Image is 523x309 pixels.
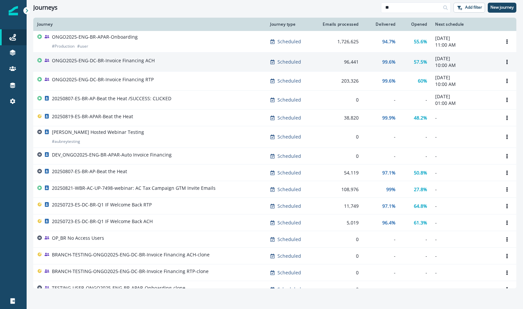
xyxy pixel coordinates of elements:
[277,153,301,159] p: Scheduled
[435,42,494,48] p: 11:00 AM
[33,31,516,53] a: ONGO2025-ENG-BR-APAR-Onboarding#Production#userScheduled1,726,62594.7%55.6%[DATE]11:00 AMOptions
[320,115,359,121] div: 38,820
[502,251,512,261] button: Options
[277,38,301,45] p: Scheduled
[382,115,396,121] p: 99.9%
[320,153,359,159] div: 0
[33,264,516,281] a: BRANCH-TESTING-ONGO2025-ENG-DC-BR-Invoice Financing RTP-cloneScheduled0---Options
[502,201,512,211] button: Options
[435,186,494,193] p: -
[52,235,104,241] p: OP_BR No Access Users
[52,152,172,158] p: DEV_ONGO2025-ENG-BR-APAR-Auto Invoice Financing
[435,81,494,88] p: 10:00 AM
[277,134,301,140] p: Scheduled
[404,253,427,259] div: -
[488,3,516,13] button: New journey
[382,38,396,45] p: 94.7%
[435,236,494,243] p: -
[320,134,359,140] div: 0
[435,74,494,81] p: [DATE]
[367,22,396,27] div: Delivered
[502,151,512,161] button: Options
[52,76,154,83] p: ONGO2025-ENG-DC-BR-Invoice Financing RTP
[367,236,396,243] div: -
[320,38,359,45] div: 1,726,625
[52,34,138,40] p: ONGO2025-ENG-BR-APAR-Onboarding
[502,95,512,105] button: Options
[414,59,427,65] p: 57.5%
[52,285,185,291] p: TESTING-USER-ONGO2025-ENG-BR-APAR-Onboarding-clone
[320,186,359,193] div: 108,976
[277,78,301,84] p: Scheduled
[277,186,301,193] p: Scheduled
[52,268,209,275] p: BRANCH-TESTING-ONGO2025-ENG-DC-BR-Invoice Financing RTP-clone
[320,203,359,209] div: 11,749
[435,286,494,293] p: -
[52,57,155,64] p: ONGO2025-ENG-DC-BR-Invoice Financing ACH
[502,218,512,228] button: Options
[435,115,494,121] p: -
[502,234,512,244] button: Options
[367,286,396,293] div: -
[414,115,427,121] p: 48.2%
[435,93,494,100] p: [DATE]
[52,138,80,145] p: # aubreytesting
[52,113,133,120] p: 20250819-ES-BR-APAR-Beat the Heat
[277,269,301,276] p: Scheduled
[9,6,18,15] img: Inflection
[367,153,396,159] div: -
[404,236,427,243] div: -
[435,219,494,226] p: -
[320,22,359,27] div: Emails processed
[435,203,494,209] p: -
[33,231,516,248] a: OP_BR No Access UsersScheduled0---Options
[404,22,427,27] div: Opened
[404,97,427,103] div: -
[414,203,427,209] p: 64.8%
[453,3,485,13] button: Add filter
[435,169,494,176] p: -
[320,97,359,103] div: 0
[382,219,396,226] p: 96.4%
[37,22,262,27] div: Journey
[33,164,516,181] a: 20250807-ES-BR-AP-Beat the HeatScheduled54,11997.1%50.8%-Options
[52,43,75,50] p: # Production
[404,269,427,276] div: -
[414,38,427,45] p: 55.6%
[502,113,512,123] button: Options
[320,219,359,226] div: 5,019
[367,253,396,259] div: -
[320,253,359,259] div: 0
[33,110,516,126] a: 20250819-ES-BR-APAR-Beat the HeatScheduled38,82099.9%48.2%-Options
[33,72,516,91] a: ONGO2025-ENG-DC-BR-Invoice Financing RTPScheduled203,32699.6%60%[DATE]10:00 AMOptions
[367,134,396,140] div: -
[502,168,512,178] button: Options
[435,100,494,107] p: 01:00 AM
[52,201,152,208] p: 20250723-ES-DC-BR-Q1 IF Welcome Back RTP
[382,59,396,65] p: 99.6%
[277,115,301,121] p: Scheduled
[52,168,127,175] p: 20250807-ES-BR-AP-Beat the Heat
[277,169,301,176] p: Scheduled
[277,286,301,293] p: Scheduled
[277,253,301,259] p: Scheduled
[502,284,512,294] button: Options
[33,91,516,110] a: 20250807-ES-BR-AP-Beat the Heat /SUCCESS: CLICKEDScheduled0--[DATE]01:00 AMOptions
[33,126,516,148] a: [PERSON_NAME] Hosted Webinar Testing#aubreytestingScheduled0---Options
[414,219,427,226] p: 61.3%
[502,132,512,142] button: Options
[277,59,301,65] p: Scheduled
[414,186,427,193] p: 27.8%
[435,153,494,159] p: -
[52,185,216,191] p: 20250821-WBR-AC-UP-7498-webinar: AC Tax Campaign GTM Invite Emails
[404,153,427,159] div: -
[52,251,210,258] p: BRANCH-TESTING-ONGO2025-ENG-DC-BR-Invoice Financing ACH-clone
[320,59,359,65] div: 96,441
[465,5,482,10] p: Add filter
[386,186,396,193] p: 99%
[277,97,301,103] p: Scheduled
[277,236,301,243] p: Scheduled
[320,78,359,84] div: 203,326
[320,236,359,243] div: 0
[277,219,301,226] p: Scheduled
